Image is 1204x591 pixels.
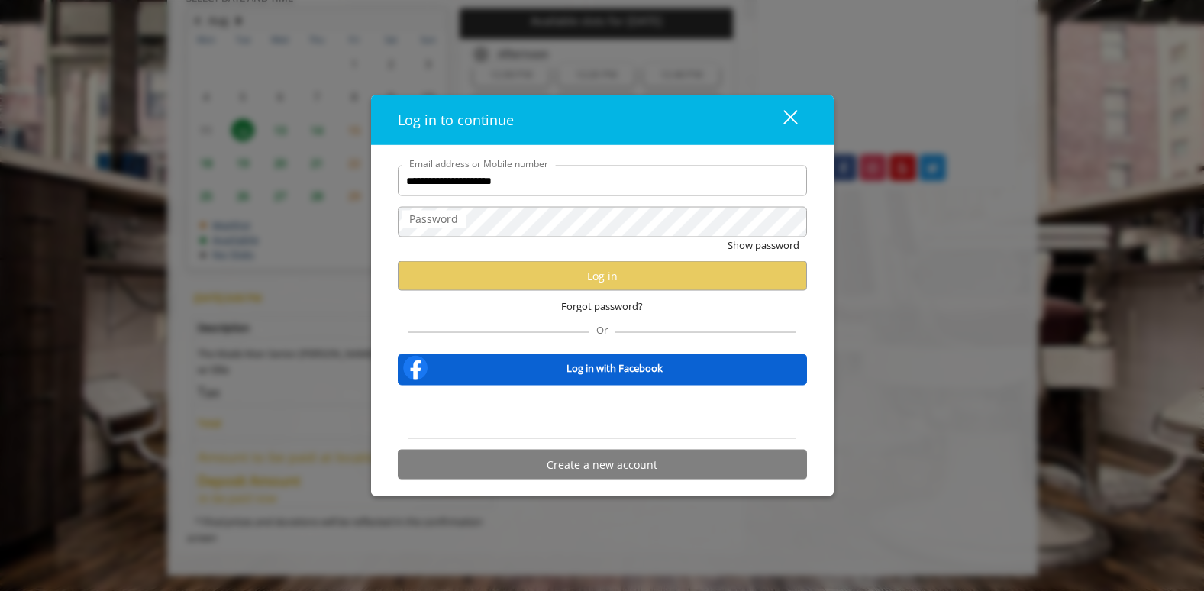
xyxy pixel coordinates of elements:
[398,111,514,129] span: Log in to continue
[398,450,807,480] button: Create a new account
[398,261,807,291] button: Log in
[755,105,807,136] button: close dialog
[525,396,679,429] iframe: Sign in with Google Button
[402,157,556,171] label: Email address or Mobile number
[766,108,796,131] div: close dialog
[398,166,807,196] input: Email address or Mobile number
[398,207,807,237] input: Password
[566,360,663,376] b: Log in with Facebook
[402,211,466,228] label: Password
[400,353,431,383] img: facebook-logo
[589,323,615,337] span: Or
[728,237,799,254] button: Show password
[561,299,643,315] span: Forgot password?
